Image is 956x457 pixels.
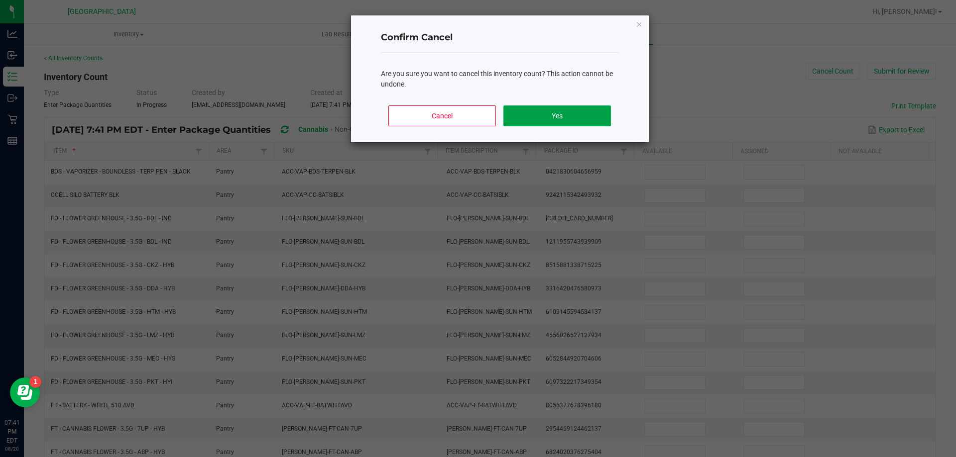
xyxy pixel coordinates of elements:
[381,69,619,90] div: Are you sure you want to cancel this inventory count? This action cannot be undone.
[381,31,619,44] h4: Confirm Cancel
[636,18,643,30] button: Close
[10,377,40,407] iframe: Resource center
[388,105,495,126] button: Cancel
[503,105,610,126] button: Yes
[29,376,41,388] iframe: Resource center unread badge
